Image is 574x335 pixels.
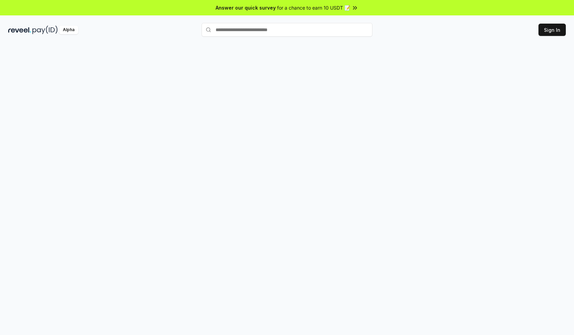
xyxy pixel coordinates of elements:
[538,24,566,36] button: Sign In
[277,4,350,11] span: for a chance to earn 10 USDT 📝
[8,26,31,34] img: reveel_dark
[59,26,78,34] div: Alpha
[216,4,276,11] span: Answer our quick survey
[32,26,58,34] img: pay_id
